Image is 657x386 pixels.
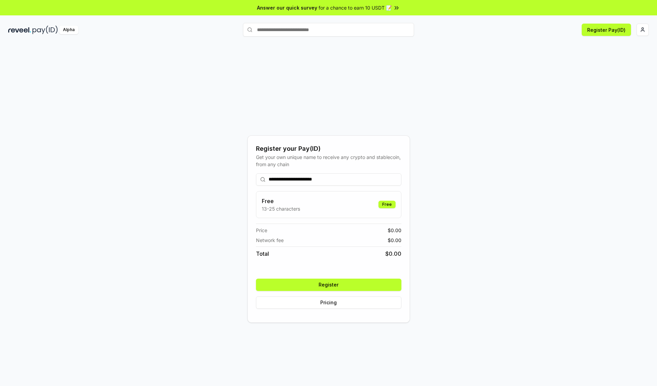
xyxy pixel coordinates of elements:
[59,26,78,34] div: Alpha
[262,205,300,212] p: 13-25 characters
[256,250,269,258] span: Total
[256,279,401,291] button: Register
[256,154,401,168] div: Get your own unique name to receive any crypto and stablecoin, from any chain
[388,237,401,244] span: $ 0.00
[257,4,317,11] span: Answer our quick survey
[256,296,401,309] button: Pricing
[378,201,396,208] div: Free
[388,227,401,234] span: $ 0.00
[262,197,300,205] h3: Free
[8,26,31,34] img: reveel_dark
[256,237,284,244] span: Network fee
[33,26,58,34] img: pay_id
[256,227,267,234] span: Price
[256,144,401,154] div: Register your Pay(ID)
[385,250,401,258] span: $ 0.00
[319,4,392,11] span: for a chance to earn 10 USDT 📝
[582,24,631,36] button: Register Pay(ID)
